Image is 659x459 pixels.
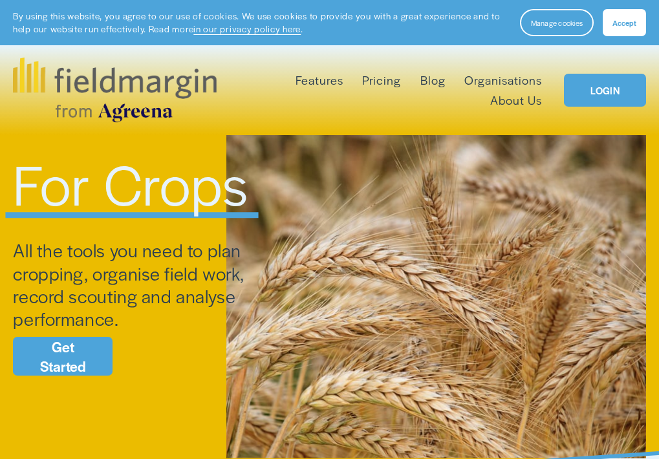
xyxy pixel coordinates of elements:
[531,17,583,28] span: Manage cookies
[13,10,507,36] p: By using this website, you agree to our use of cookies. We use cookies to provide you with a grea...
[490,90,542,110] a: About Us
[296,70,343,90] a: folder dropdown
[13,58,216,122] img: fieldmargin.com
[13,144,248,222] span: For Crops
[13,337,113,376] a: Get Started
[193,23,301,35] a: in our privacy policy here
[296,71,343,89] span: Features
[603,9,646,36] button: Accept
[612,17,636,28] span: Accept
[362,70,401,90] a: Pricing
[520,9,594,36] button: Manage cookies
[464,70,542,90] a: Organisations
[13,237,248,330] span: All the tools you need to plan cropping, organise field work, record scouting and analyse perform...
[420,70,446,90] a: Blog
[564,74,645,107] a: LOGIN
